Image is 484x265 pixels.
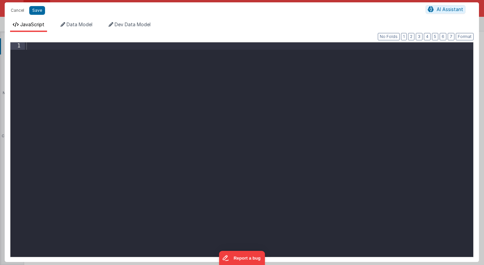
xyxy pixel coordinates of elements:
[456,33,474,40] button: Format
[7,6,28,15] button: Cancel
[448,33,454,40] button: 7
[401,33,407,40] button: 1
[20,22,44,27] span: JavaScript
[408,33,414,40] button: 2
[432,33,438,40] button: 5
[10,42,25,50] div: 1
[416,33,422,40] button: 3
[67,22,92,27] span: Data Model
[29,6,45,15] button: Save
[424,33,431,40] button: 4
[378,33,400,40] button: No Folds
[219,251,265,265] iframe: Marker.io feedback button
[115,22,151,27] span: Dev Data Model
[437,6,463,12] span: AI Assistant
[426,5,466,14] button: AI Assistant
[440,33,446,40] button: 6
